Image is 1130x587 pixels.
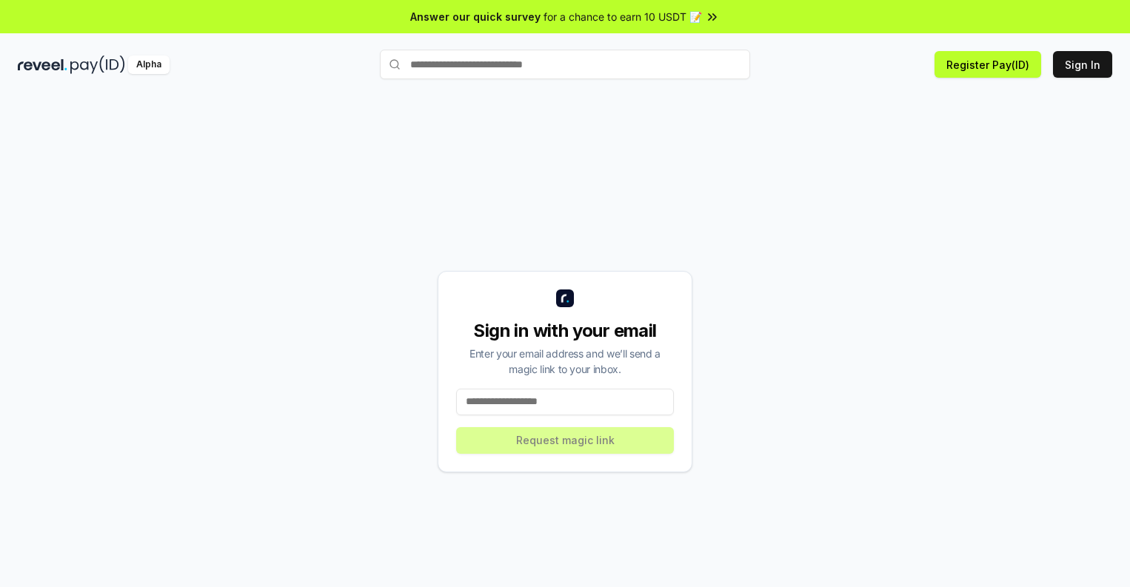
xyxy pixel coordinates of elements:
span: for a chance to earn 10 USDT 📝 [544,9,702,24]
div: Enter your email address and we’ll send a magic link to your inbox. [456,346,674,377]
img: pay_id [70,56,125,74]
img: logo_small [556,289,574,307]
span: Answer our quick survey [410,9,541,24]
button: Register Pay(ID) [935,51,1041,78]
div: Sign in with your email [456,319,674,343]
button: Sign In [1053,51,1112,78]
img: reveel_dark [18,56,67,74]
div: Alpha [128,56,170,74]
